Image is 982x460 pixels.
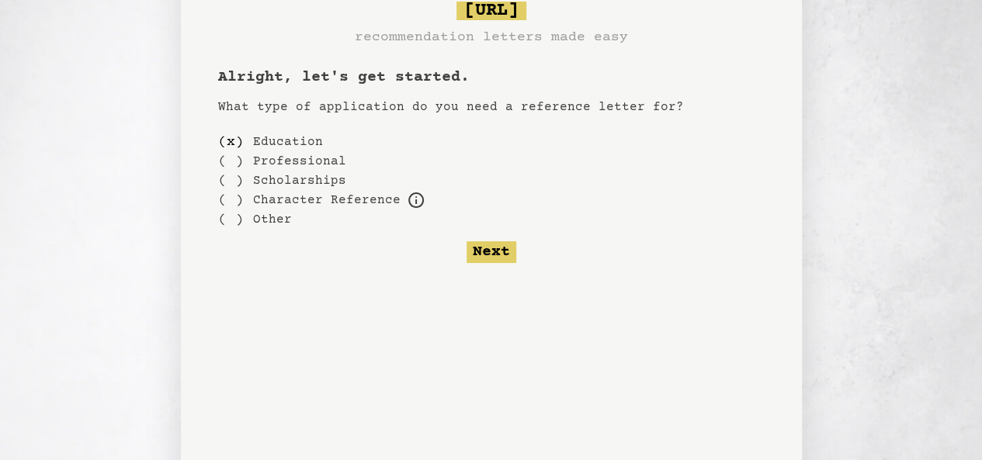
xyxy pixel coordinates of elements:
[253,152,346,171] label: Professional
[218,98,765,116] p: What type of application do you need a reference letter for?
[253,191,401,209] label: For example, loans, housing applications, parole, professional certification, etc.
[253,171,346,190] label: Scholarships
[218,171,244,190] div: ( )
[456,2,526,20] span: [URL]
[218,190,244,209] div: ( )
[218,209,244,229] div: ( )
[253,133,323,151] label: Education
[467,241,516,263] button: Next
[355,26,628,48] h3: recommendation letters made easy
[253,210,292,229] label: Other
[218,67,765,88] h1: Alright, let's get started.
[218,151,244,171] div: ( )
[218,132,244,151] div: ( x )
